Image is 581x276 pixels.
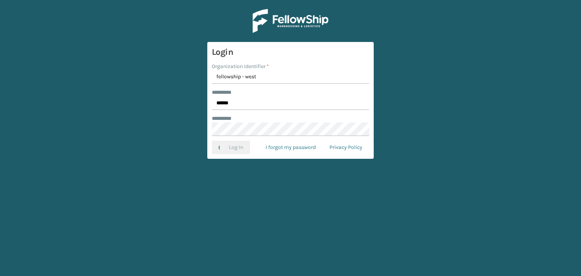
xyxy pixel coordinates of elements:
a: Privacy Policy [323,141,369,154]
a: I forgot my password [259,141,323,154]
h3: Login [212,47,369,58]
button: Log In [212,141,250,154]
img: Logo [253,9,328,33]
label: Organization Identifier [212,62,269,70]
